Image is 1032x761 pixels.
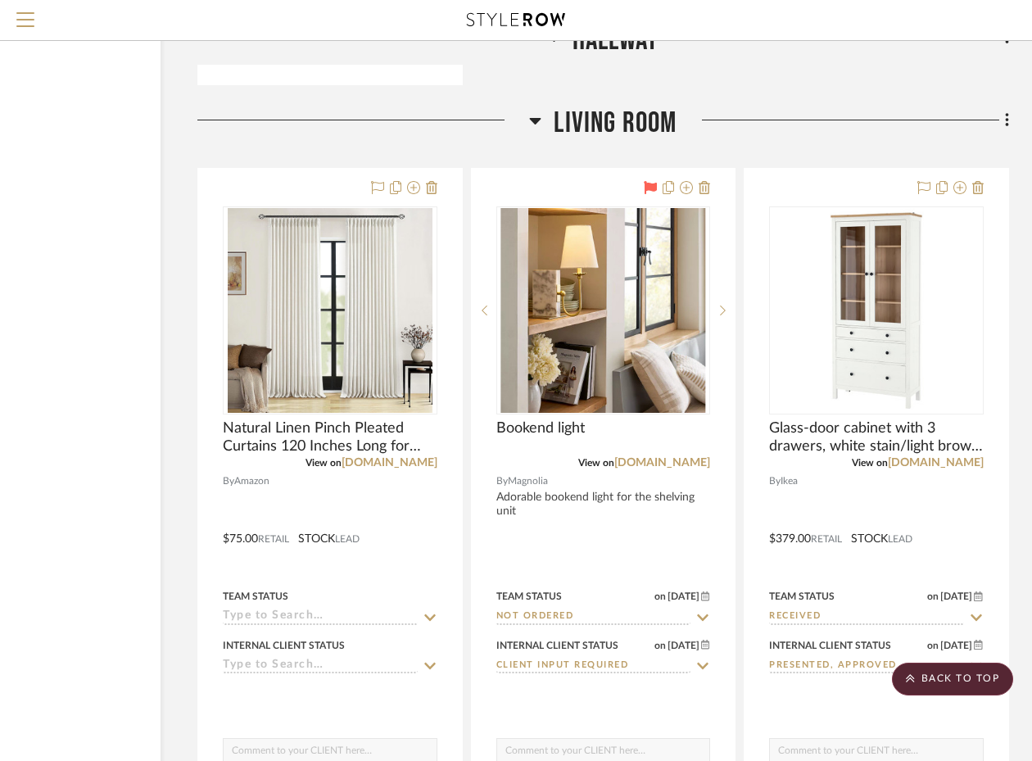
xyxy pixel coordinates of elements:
[554,106,677,141] span: Living Room
[939,640,974,651] span: [DATE]
[496,659,691,674] input: Type to Search…
[769,609,964,625] input: Type to Search…
[306,458,342,468] span: View on
[228,208,432,413] img: Natural Linen Pinch Pleated Curtains 120 Inches Long for Living Room Pleated Drapes Hooks Back Ta...
[852,458,888,468] span: View on
[781,473,798,489] span: Ikea
[496,419,585,437] span: Bookend light
[888,457,984,469] a: [DOMAIN_NAME]
[234,473,269,489] span: Amazon
[654,591,666,601] span: on
[769,473,781,489] span: By
[927,641,939,650] span: on
[223,609,418,625] input: Type to Search…
[497,207,710,414] div: 0
[223,473,234,489] span: By
[342,457,437,469] a: [DOMAIN_NAME]
[774,208,979,413] img: Glass-door cabinet with 3 drawers, white stain/light brown, 35 3/8x77 1/2 "
[223,659,418,674] input: Type to Search…
[769,638,891,653] div: Internal Client Status
[654,641,666,650] span: on
[500,208,705,413] img: Bookend light
[496,609,691,625] input: Type to Search…
[578,458,614,468] span: View on
[496,638,618,653] div: Internal Client Status
[769,589,835,604] div: Team Status
[770,207,983,414] div: 0
[666,640,701,651] span: [DATE]
[223,589,288,604] div: Team Status
[223,419,437,455] span: Natural Linen Pinch Pleated Curtains 120 Inches Long for Living Room Pleated Drapes Hooks Back Ta...
[769,659,964,674] input: Type to Search…
[496,589,562,604] div: Team Status
[666,591,701,602] span: [DATE]
[927,591,939,601] span: on
[939,591,974,602] span: [DATE]
[496,473,508,489] span: By
[224,207,437,414] div: 0
[614,457,710,469] a: [DOMAIN_NAME]
[223,638,345,653] div: Internal Client Status
[508,473,548,489] span: Magnolia
[769,419,984,455] span: Glass-door cabinet with 3 drawers, white stain/light brown, 35 3/8x77 1/2 "
[892,663,1013,695] scroll-to-top-button: BACK TO TOP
